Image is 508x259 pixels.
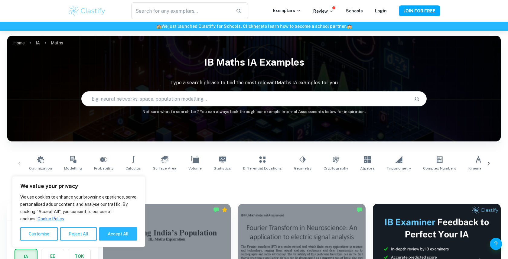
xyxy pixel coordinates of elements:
[60,227,97,241] button: Reject All
[243,166,282,171] span: Differential Equations
[273,7,301,14] p: Exemplars
[412,94,422,104] button: Search
[222,207,228,213] div: Premium
[20,193,137,222] p: We use cookies to enhance your browsing experience, serve personalised ads or content, and analys...
[156,24,161,29] span: 🏫
[294,166,311,171] span: Geometry
[82,90,409,107] input: E.g. neural networks, space, population modelling...
[94,166,113,171] span: Probability
[188,166,202,171] span: Volume
[360,166,375,171] span: Algebra
[490,238,502,250] button: Help and Feedback
[375,8,387,13] a: Login
[99,227,137,241] button: Accept All
[7,204,98,221] h6: Filter exemplars
[13,39,25,47] a: Home
[64,166,82,171] span: Modelling
[7,109,501,115] h6: Not sure what to search for? You can always look through our example Internal Assessments below f...
[153,166,176,171] span: Surface Area
[20,183,137,190] p: We value your privacy
[51,40,63,46] p: Maths
[357,207,363,213] img: Marked
[32,178,476,189] h1: All Maths IA Examples
[125,166,141,171] span: Calculus
[347,24,352,29] span: 🏫
[346,8,363,13] a: Schools
[399,5,440,16] button: JOIN FOR FREE
[20,227,58,241] button: Customise
[131,2,231,19] input: Search for any exemplars...
[313,8,334,15] p: Review
[7,53,501,72] h1: IB Maths IA examples
[387,166,411,171] span: Trigonometry
[1,23,507,30] h6: We just launched Clastify for Schools. Click to learn how to become a school partner.
[324,166,348,171] span: Cryptography
[68,5,106,17] img: Clastify logo
[214,166,231,171] span: Statistics
[468,166,488,171] span: Kinematics
[213,207,219,213] img: Marked
[36,39,40,47] a: IA
[253,24,263,29] a: here
[12,176,145,247] div: We value your privacy
[7,79,501,86] p: Type a search phrase to find the most relevant Maths IA examples for you
[29,166,52,171] span: Optimization
[423,166,456,171] span: Complex Numbers
[37,216,64,222] a: Cookie Policy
